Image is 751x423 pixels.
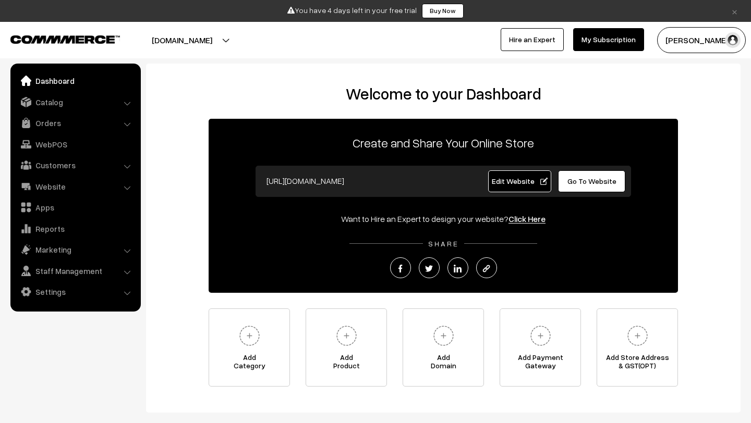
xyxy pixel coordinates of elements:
[13,282,137,301] a: Settings
[403,353,483,374] span: Add Domain
[115,27,249,53] button: [DOMAIN_NAME]
[13,114,137,132] a: Orders
[209,133,678,152] p: Create and Share Your Online Store
[10,35,120,43] img: COMMMERCE
[13,135,137,154] a: WebPOS
[573,28,644,51] a: My Subscription
[488,170,552,192] a: Edit Website
[623,321,652,350] img: plus.svg
[306,353,386,374] span: Add Product
[526,321,555,350] img: plus.svg
[429,321,458,350] img: plus.svg
[423,239,464,248] span: SHARE
[500,353,580,374] span: Add Payment Gateway
[728,5,742,17] a: ×
[209,308,290,387] a: AddCategory
[13,198,137,217] a: Apps
[597,308,678,387] a: Add Store Address& GST(OPT)
[403,308,484,387] a: AddDomain
[508,214,546,224] a: Click Here
[657,27,746,53] button: [PERSON_NAME]
[501,28,564,51] a: Hire an Expert
[10,32,102,45] a: COMMMERCE
[558,170,625,192] a: Go To Website
[422,4,464,18] a: Buy Now
[13,177,137,196] a: Website
[492,177,548,185] span: Edit Website
[4,4,747,18] div: You have 4 days left in your free trial
[13,156,137,175] a: Customers
[13,71,137,90] a: Dashboard
[597,353,677,374] span: Add Store Address & GST(OPT)
[209,353,289,374] span: Add Category
[13,219,137,238] a: Reports
[156,84,730,103] h2: Welcome to your Dashboard
[306,308,387,387] a: AddProduct
[725,32,741,48] img: user
[332,321,361,350] img: plus.svg
[567,177,616,185] span: Go To Website
[500,308,581,387] a: Add PaymentGateway
[13,240,137,259] a: Marketing
[13,93,137,111] a: Catalog
[209,213,678,225] div: Want to Hire an Expert to design your website?
[235,321,264,350] img: plus.svg
[13,262,137,280] a: Staff Management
